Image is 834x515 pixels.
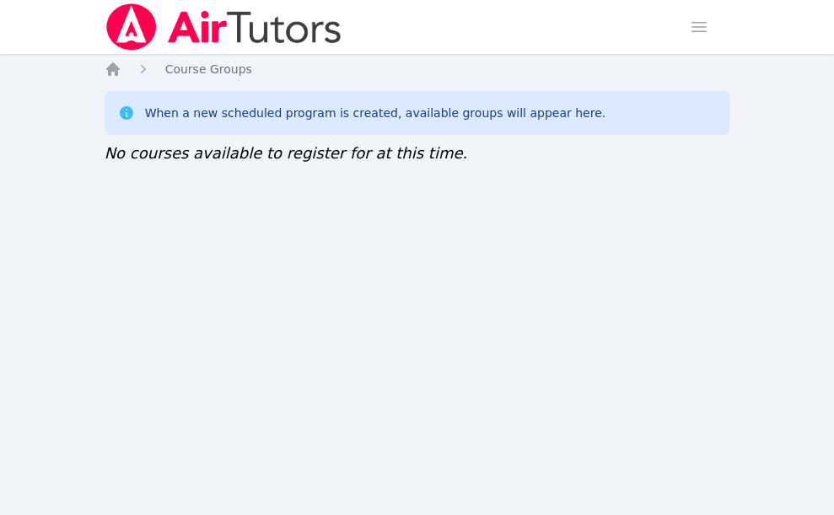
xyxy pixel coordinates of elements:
[145,105,606,121] div: When a new scheduled program is created, available groups will appear here.
[165,61,252,78] a: Course Groups
[105,61,730,78] nav: Breadcrumb
[105,3,343,51] img: Air Tutors
[165,62,252,76] span: Course Groups
[105,144,468,162] span: No courses available to register for at this time.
